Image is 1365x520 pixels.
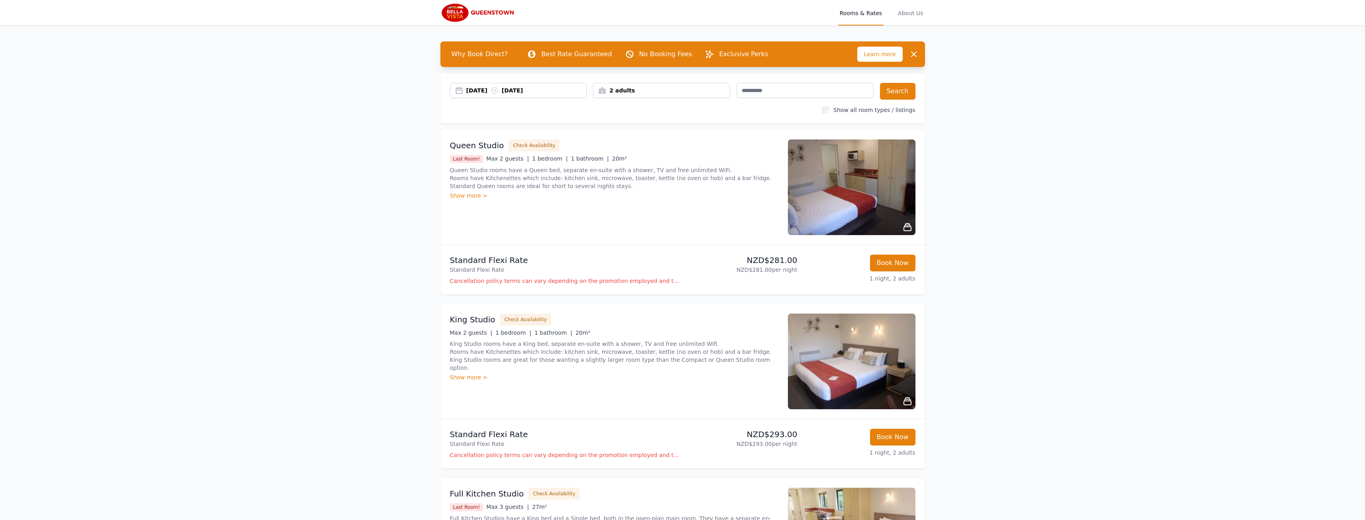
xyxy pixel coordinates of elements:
[500,314,551,326] button: Check Availability
[593,86,730,94] div: 2 adults
[575,330,590,336] span: 20m²
[450,340,778,372] p: King Studio rooms have a King bed, separate en-suite with a shower, TV and free unlimited Wifi. R...
[857,47,903,62] span: Learn more
[450,440,680,448] p: Standard Flexi Rate
[450,503,483,511] span: Last Room!
[450,429,680,440] p: Standard Flexi Rate
[450,451,680,459] p: Cancellation policy terms can vary depending on the promotion employed and the time of stay of th...
[686,255,797,266] p: NZD$281.00
[466,86,587,94] div: [DATE] [DATE]
[833,107,915,113] label: Show all room types / listings
[528,488,579,500] button: Check Availability
[639,49,692,59] p: No Booking Fees
[450,155,483,163] span: Last Room!
[804,449,915,457] p: 1 night, 2 adults
[486,155,529,162] span: Max 2 guests |
[495,330,531,336] span: 1 bedroom |
[450,266,680,274] p: Standard Flexi Rate
[450,314,495,325] h3: King Studio
[450,192,778,200] div: Show more >
[450,373,778,381] div: Show more >
[870,429,915,445] button: Book Now
[534,330,572,336] span: 1 bathroom |
[870,255,915,271] button: Book Now
[686,440,797,448] p: NZD$293.00 per night
[450,488,524,499] h3: Full Kitchen Studio
[450,330,493,336] span: Max 2 guests |
[612,155,627,162] span: 20m²
[532,504,547,510] span: 27m²
[450,277,680,285] p: Cancellation policy terms can vary depending on the promotion employed and the time of stay of th...
[541,49,612,59] p: Best Rate Guaranteed
[450,255,680,266] p: Standard Flexi Rate
[686,429,797,440] p: NZD$293.00
[450,166,778,190] p: Queen Studio rooms have a Queen bed, separate en-suite with a shower, TV and free unlimited WiFi....
[450,140,504,151] h3: Queen Studio
[440,3,517,22] img: Bella Vista Queenstown
[486,504,529,510] span: Max 3 guests |
[804,275,915,283] p: 1 night, 2 adults
[571,155,609,162] span: 1 bathroom |
[509,139,560,151] button: Check Availability
[719,49,768,59] p: Exclusive Perks
[686,266,797,274] p: NZD$281.00 per night
[880,83,915,100] button: Search
[445,46,515,62] span: Why Book Direct?
[532,155,568,162] span: 1 bedroom |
